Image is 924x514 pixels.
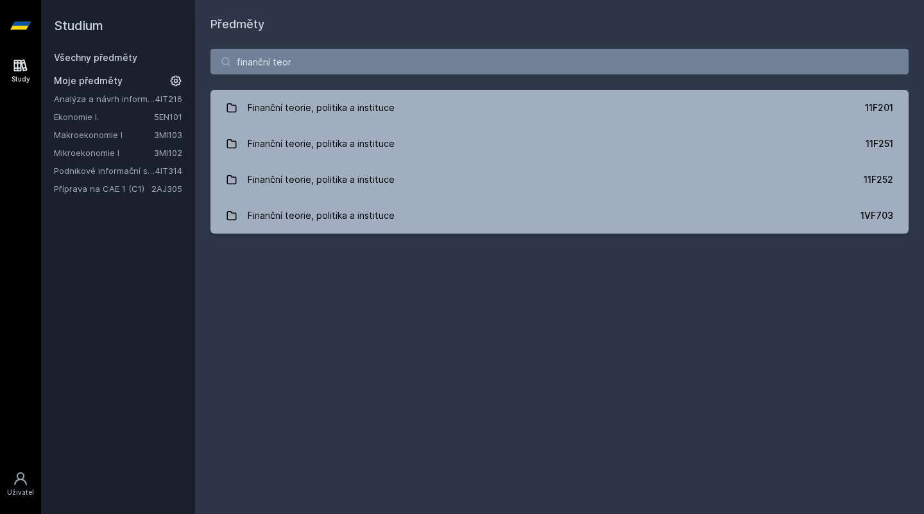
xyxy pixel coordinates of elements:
[54,110,154,123] a: Ekonomie I.
[54,164,155,177] a: Podnikové informační systémy
[155,166,182,176] a: 4IT314
[12,74,30,84] div: Study
[54,52,137,63] a: Všechny předměty
[248,95,395,121] div: Finanční teorie, politika a instituce
[54,92,155,105] a: Analýza a návrh informačních systémů
[248,131,395,157] div: Finanční teorie, politika a instituce
[866,137,893,150] div: 11F251
[54,146,154,159] a: Mikroekonomie I
[155,94,182,104] a: 4IT216
[248,167,395,193] div: Finanční teorie, politika a instituce
[151,184,182,194] a: 2AJ305
[210,126,909,162] a: Finanční teorie, politika a instituce 11F251
[864,173,893,186] div: 11F252
[210,198,909,234] a: Finanční teorie, politika a instituce 1VF703
[210,90,909,126] a: Finanční teorie, politika a instituce 11F201
[3,465,38,504] a: Uživatel
[210,15,909,33] h1: Předměty
[54,182,151,195] a: Příprava na CAE 1 (C1)
[54,128,154,141] a: Makroekonomie I
[210,162,909,198] a: Finanční teorie, politika a instituce 11F252
[210,49,909,74] input: Název nebo ident předmětu…
[154,148,182,158] a: 3MI102
[865,101,893,114] div: 11F201
[54,74,123,87] span: Moje předměty
[860,209,893,222] div: 1VF703
[154,112,182,122] a: 5EN101
[154,130,182,140] a: 3MI103
[3,51,38,90] a: Study
[7,488,34,497] div: Uživatel
[248,203,395,228] div: Finanční teorie, politika a instituce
